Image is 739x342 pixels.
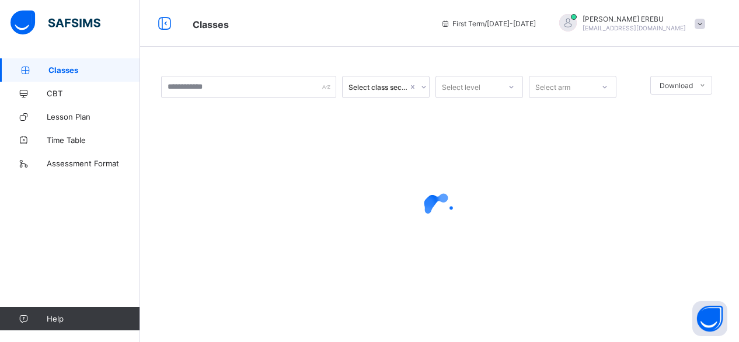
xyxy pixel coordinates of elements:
div: Select arm [535,76,570,98]
span: Classes [48,65,140,75]
span: [PERSON_NAME] EREBU [583,15,686,23]
span: session/term information [441,19,536,28]
span: Assessment Format [47,159,140,168]
span: Download [660,81,693,90]
span: Lesson Plan [47,112,140,121]
img: safsims [11,11,100,35]
div: CATHERINEEREBU [548,14,711,33]
span: Classes [193,19,229,30]
span: [EMAIL_ADDRESS][DOMAIN_NAME] [583,25,686,32]
span: CBT [47,89,140,98]
button: Open asap [692,301,727,336]
div: Select class section [348,83,408,92]
div: Select level [442,76,480,98]
span: Help [47,314,140,323]
span: Time Table [47,135,140,145]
